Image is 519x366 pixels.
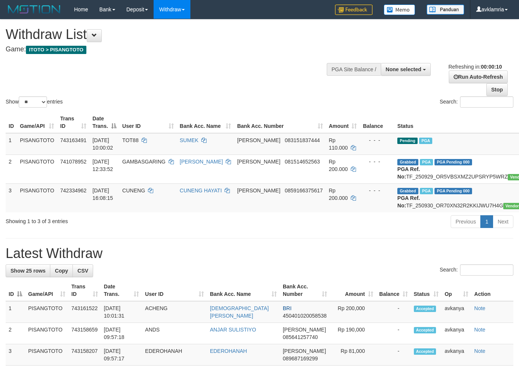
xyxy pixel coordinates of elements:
span: Pending [397,138,418,144]
td: 2 [6,154,17,183]
a: Previous [451,215,481,228]
td: Rp 190,000 [330,323,376,344]
td: 1 [6,133,17,155]
th: Bank Acc. Number: activate to sort column ascending [280,280,330,301]
a: ANJAR SULISTIYO [210,327,256,333]
span: [PERSON_NAME] [283,327,326,333]
b: PGA Ref. No: [397,166,420,180]
span: Rp 200.000 [329,159,348,172]
span: Copy 089687169299 to clipboard [283,355,318,361]
th: Balance: activate to sort column ascending [376,280,411,301]
span: Accepted [414,327,436,333]
a: Copy [50,264,73,277]
span: Marked by avkanya [419,138,432,144]
span: ITOTO > PISANGTOTO [26,46,86,54]
button: None selected [381,63,431,76]
div: Showing 1 to 3 of 3 entries [6,214,211,225]
img: MOTION_logo.png [6,4,63,15]
span: Marked by avkdimas [420,159,433,165]
span: Refreshing in: [448,64,502,70]
a: [PERSON_NAME] [180,159,223,165]
div: - - - [363,136,391,144]
a: CUNENG HAYATI [180,187,222,193]
td: avkanya [442,301,471,323]
h4: Game: [6,46,338,53]
a: Note [474,305,486,311]
span: [PERSON_NAME] [237,137,280,143]
td: PISANGTOTO [25,344,68,366]
th: Trans ID: activate to sort column ascending [68,280,101,301]
td: [DATE] 10:01:31 [101,301,142,323]
span: PGA Pending [435,159,472,165]
th: Status: activate to sort column ascending [411,280,442,301]
th: User ID: activate to sort column ascending [119,112,177,133]
th: Amount: activate to sort column ascending [330,280,376,301]
th: Bank Acc. Number: activate to sort column ascending [234,112,326,133]
a: Show 25 rows [6,264,50,277]
th: Date Trans.: activate to sort column ascending [101,280,142,301]
th: User ID: activate to sort column ascending [142,280,207,301]
strong: 00:00:10 [481,64,502,70]
td: PISANGTOTO [17,154,57,183]
th: Game/API: activate to sort column ascending [17,112,57,133]
th: ID: activate to sort column descending [6,280,25,301]
input: Search: [460,264,513,276]
td: Rp 200,000 [330,301,376,323]
a: Run Auto-Refresh [449,70,508,83]
td: 743158659 [68,323,101,344]
a: Next [493,215,513,228]
td: 2 [6,323,25,344]
label: Search: [440,264,513,276]
div: PGA Site Balance / [327,63,381,76]
span: Grabbed [397,159,418,165]
h1: Latest Withdraw [6,246,513,261]
b: PGA Ref. No: [397,195,420,208]
th: Balance [360,112,394,133]
td: [DATE] 09:57:18 [101,323,142,344]
a: SUMEK [180,137,199,143]
input: Search: [460,96,513,108]
h1: Withdraw List [6,27,338,42]
a: Note [474,327,486,333]
td: ACHENG [142,301,207,323]
td: 743161522 [68,301,101,323]
span: [PERSON_NAME] [237,159,280,165]
td: PISANGTOTO [17,133,57,155]
span: BRI [283,305,291,311]
th: Game/API: activate to sort column ascending [25,280,68,301]
a: EDEROHANAH [210,348,247,354]
span: Copy 083151837444 to clipboard [285,137,320,143]
span: Marked by avkdimas [420,188,433,194]
td: Rp 81,000 [330,344,376,366]
span: Rp 200.000 [329,187,348,201]
span: 741078952 [60,159,86,165]
div: - - - [363,187,391,194]
td: - [376,301,411,323]
td: avkanya [442,344,471,366]
a: [DEMOGRAPHIC_DATA][PERSON_NAME] [210,305,269,319]
a: Stop [486,83,508,96]
td: [DATE] 09:57:17 [101,344,142,366]
label: Search: [440,96,513,108]
td: 743158207 [68,344,101,366]
span: Accepted [414,306,436,312]
span: Show 25 rows [11,268,45,274]
img: Button%20Memo.svg [384,4,415,15]
span: GAMBASGARING [122,159,166,165]
th: Bank Acc. Name: activate to sort column ascending [177,112,234,133]
th: Bank Acc. Name: activate to sort column ascending [207,280,280,301]
span: Copy 450401020058538 to clipboard [283,313,327,319]
span: [PERSON_NAME] [283,348,326,354]
span: 743163491 [60,137,86,143]
th: Op: activate to sort column ascending [442,280,471,301]
img: Feedback.jpg [335,4,373,15]
span: Grabbed [397,188,418,194]
a: Note [474,348,486,354]
span: Accepted [414,348,436,355]
a: CSV [72,264,93,277]
label: Show entries [6,96,63,108]
span: TOT88 [122,137,139,143]
span: CUNENG [122,187,145,193]
img: panduan.png [427,4,464,15]
select: Showentries [19,96,47,108]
